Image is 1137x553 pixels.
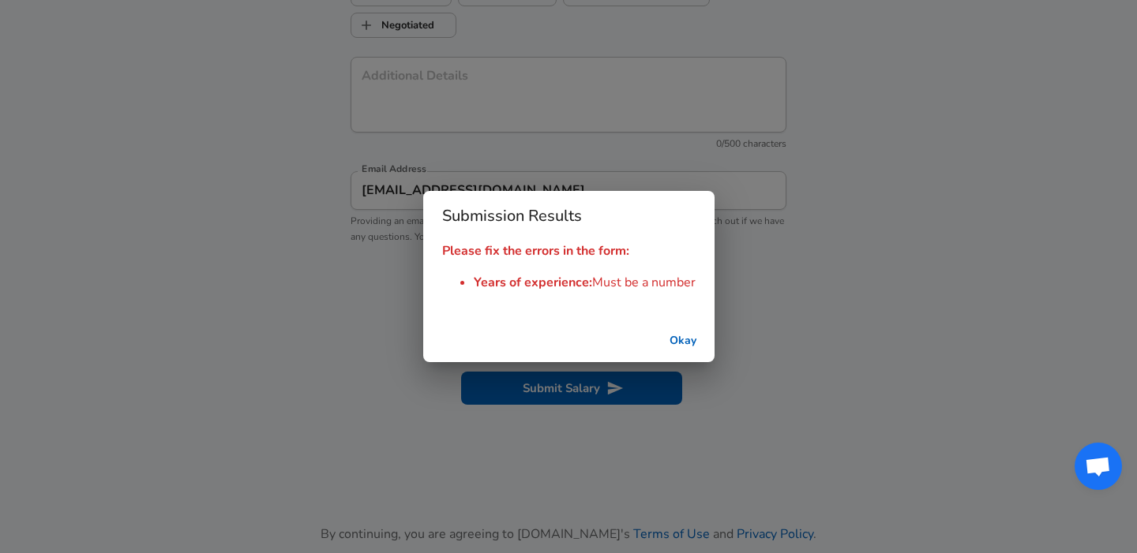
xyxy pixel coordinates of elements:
[442,242,629,260] strong: Please fix the errors in the form:
[1075,443,1122,490] div: Open chat
[592,274,696,291] span: Must be a number
[423,191,715,241] h2: Submission Results
[474,274,592,291] span: Years of experience :
[658,327,708,356] button: successful-submission-button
